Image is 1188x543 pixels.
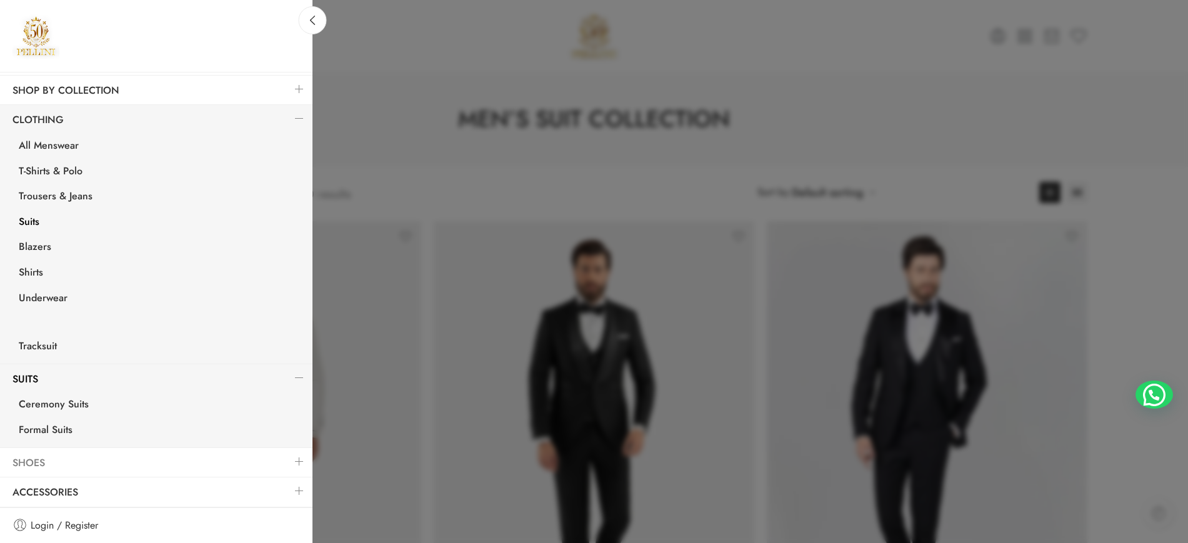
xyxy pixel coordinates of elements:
a: Ceremony Suits [6,393,312,419]
a: Shirts [6,261,312,287]
a: Suits [6,211,312,236]
a: Login / Register [12,517,300,534]
a: Blazers [6,236,312,261]
a: Trousers & Jeans [6,185,312,211]
span: Login / Register [31,517,98,534]
a: Formal Suits [6,419,312,444]
a: T-Shirts & Polo [6,160,312,186]
a: All Menswear [6,134,312,160]
a: Underwear [6,287,312,312]
a: Tracksuit [6,335,312,361]
img: Pellini [12,12,59,59]
a: Pellini - [12,12,59,59]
